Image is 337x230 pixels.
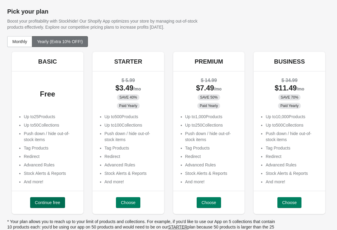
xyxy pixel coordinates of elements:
[119,95,137,100] span: SAVE 40%
[260,77,319,83] div: $ 34.99
[185,145,239,151] li: Tag Products
[133,87,141,91] span: /mo
[105,170,158,176] li: Stock Alerts & Reports
[37,39,83,44] span: Yearly (Extra 10% OFF!)
[105,131,158,143] li: Push down / hide out-of-stock items
[185,153,239,159] li: Redirect
[260,85,319,92] div: $ 11.49
[105,153,158,159] li: Redirect
[297,87,304,91] span: /mo
[266,114,319,120] p: Up to 10,000 Products
[281,95,298,100] span: SAVE 70%
[35,200,60,205] span: Continue free
[105,145,158,151] li: Tag Products
[24,153,77,159] li: Redirect
[185,162,239,168] li: Advanced Rules
[105,114,158,120] p: Up to 500 Products
[280,103,298,108] span: Paid Yearly
[266,170,319,176] li: Stock Alerts & Reports
[195,58,223,65] h5: PREMIUM
[32,36,88,47] button: Yearly (Extra 10% OFF!)
[119,103,137,108] span: Paid Yearly
[24,170,77,176] li: Stock Alerts & Reports
[197,197,221,208] button: Choose
[7,8,330,15] h1: Pick your plan
[12,39,27,44] span: Monthly
[214,87,222,91] span: /mo
[274,58,305,65] h5: BUSINESS
[24,162,77,168] li: Advanced Rules
[200,103,218,108] span: Paid Yearly
[282,200,297,205] span: Choose
[200,95,217,100] span: SAVE 50%
[114,58,142,65] h5: STARTER
[30,197,65,208] button: Continue free
[105,162,158,168] li: Advanced Rules
[38,58,57,65] h5: BASIC
[24,145,77,151] li: Tag Products
[98,77,158,83] div: $ 5.99
[185,170,239,176] li: Stock Alerts & Reports
[266,122,319,128] p: Up to 500 Collections
[201,200,216,205] span: Choose
[266,145,319,151] li: Tag Products
[185,179,239,185] li: And more!
[116,197,140,208] button: Choose
[179,85,239,92] div: $ 7.49
[24,122,77,128] p: Up to 50 Collections
[266,131,319,143] li: Push down / hide out-of-stock items
[179,77,239,83] div: $ 14.99
[266,153,319,159] li: Redirect
[18,91,77,97] div: Free
[24,114,77,120] p: Up to 25 Products
[7,36,32,47] button: Monthly
[266,179,319,185] li: And more!
[105,122,158,128] p: Up to 100 Collections
[105,179,158,185] li: And more!
[24,179,77,185] li: And more!
[185,131,239,143] li: Push down / hide out-of-stock items
[266,162,319,168] li: Advanced Rules
[24,131,77,143] li: Push down / hide out-of-stock items
[185,114,239,120] p: Up to 1,000 Products
[98,85,158,92] div: $ 3.49
[185,122,239,128] p: Up to 250 Collections
[277,197,301,208] button: Choose
[168,225,187,229] ins: STARTER
[121,200,135,205] span: Choose
[7,18,214,30] p: Boost your profitability with Stockhide! Our Shopify App optimizes your store by managing out-of-...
